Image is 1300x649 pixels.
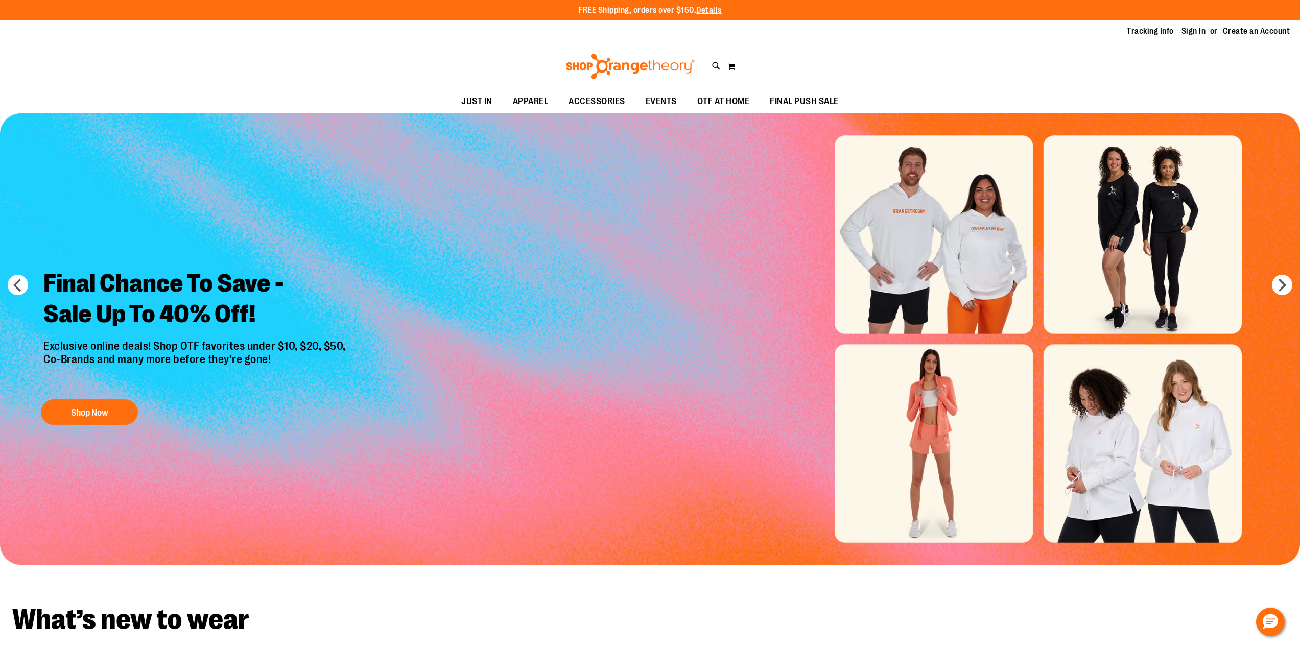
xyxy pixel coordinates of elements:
[8,275,28,295] button: prev
[1272,275,1292,295] button: next
[697,90,750,113] span: OTF AT HOME
[770,90,839,113] span: FINAL PUSH SALE
[36,340,356,390] p: Exclusive online deals! Shop OTF favorites under $10, $20, $50, Co-Brands and many more before th...
[558,90,635,113] a: ACCESSORIES
[451,90,503,113] a: JUST IN
[635,90,687,113] a: EVENTS
[1181,26,1206,37] a: Sign In
[1127,26,1174,37] a: Tracking Info
[461,90,492,113] span: JUST IN
[760,90,849,113] a: FINAL PUSH SALE
[646,90,677,113] span: EVENTS
[41,400,138,425] button: Shop Now
[36,260,356,340] h2: Final Chance To Save - Sale Up To 40% Off!
[564,54,697,79] img: Shop Orangetheory
[1223,26,1290,37] a: Create an Account
[36,260,356,430] a: Final Chance To Save -Sale Up To 40% Off! Exclusive online deals! Shop OTF favorites under $10, $...
[513,90,549,113] span: APPAREL
[1256,608,1285,636] button: Hello, have a question? Let’s chat.
[578,5,722,16] p: FREE Shipping, orders over $150.
[503,90,559,113] a: APPAREL
[696,6,722,15] a: Details
[569,90,625,113] span: ACCESSORIES
[687,90,760,113] a: OTF AT HOME
[12,606,1288,634] h2: What’s new to wear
